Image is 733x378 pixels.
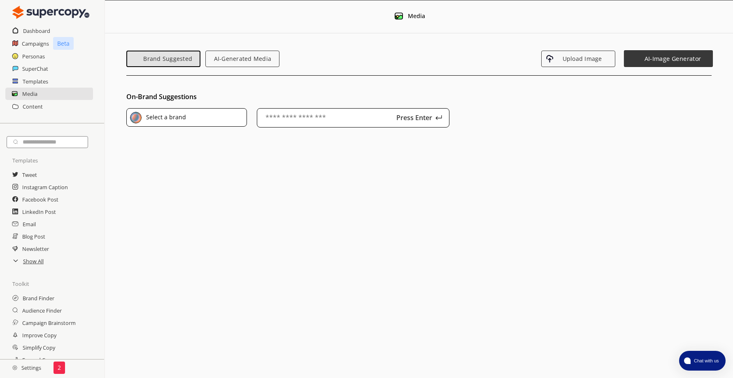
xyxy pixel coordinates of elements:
[22,243,49,255] a: Newsletter
[403,113,445,123] button: Press Enter
[23,341,55,354] a: Simplify Copy
[126,51,200,67] button: Emoji IconBrand Suggested
[541,51,615,67] button: Upload IconUpload Image
[395,12,403,20] img: Media Icon
[22,329,56,341] a: Improve Copy
[22,181,68,193] a: Instagram Caption
[232,112,243,123] img: Dropdown
[408,13,425,19] div: Media
[130,112,142,123] img: Brand
[22,317,76,329] a: Campaign Brainstorm
[546,55,554,63] img: Upload Icon
[22,354,54,366] a: Expand Copy
[134,54,140,63] img: Emoji Icon
[12,4,89,21] img: Close
[623,49,714,68] button: Weather Stars IconAI-Image Generator
[58,364,61,371] p: 2
[23,100,43,113] a: Content
[23,25,50,37] a: Dashboard
[23,255,44,267] a: Show All
[435,114,442,121] img: Press Enter
[637,55,708,62] span: AI-Image Generator
[23,75,48,88] a: Templates
[22,169,37,181] a: Tweet
[22,193,58,206] a: Facebook Post
[23,218,36,230] a: Email
[53,37,74,50] p: Beta
[210,56,275,62] span: AI-Generated Media
[205,51,279,67] button: AI-Generated Media
[554,56,611,62] span: Upload Image
[22,230,45,243] a: Blog Post
[23,292,54,304] a: Brand Finder
[140,56,195,62] span: Brand Suggested
[12,365,17,370] img: Close
[126,93,733,100] div: On-Brand Suggestions
[22,206,56,218] a: LinkedIn Post
[22,88,37,100] a: Media
[393,114,435,121] p: Press Enter
[22,37,49,50] a: Campaigns
[679,351,726,371] button: atlas-launcher
[22,63,48,75] a: SuperChat
[691,357,721,364] span: Chat with us
[628,54,637,63] img: Weather Stars Icon
[143,112,186,125] div: Select a brand
[22,50,45,63] a: Personas
[22,304,62,317] a: Audience Finder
